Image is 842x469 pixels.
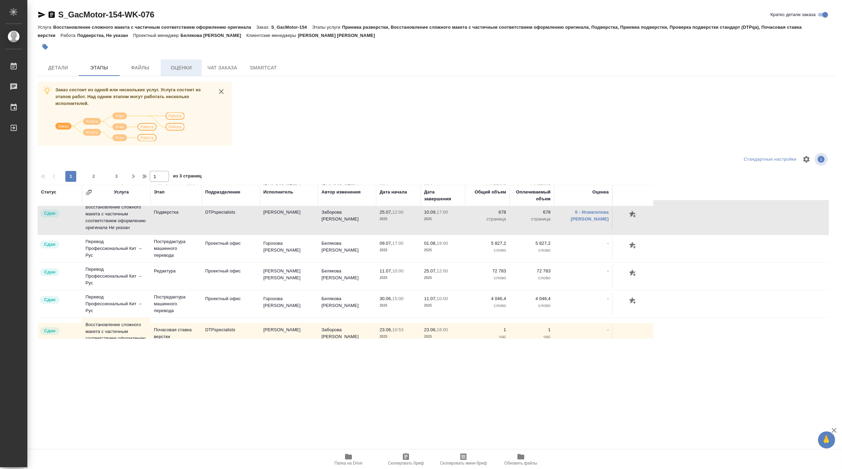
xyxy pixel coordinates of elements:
[82,263,150,290] td: Перевод Профессиональный Кит → Рус
[260,323,318,347] td: [PERSON_NAME]
[41,189,56,196] div: Статус
[260,237,318,260] td: Горохова [PERSON_NAME]
[318,323,376,347] td: Заборова [PERSON_NAME]
[246,33,298,38] p: Клиентские менеджеры
[469,216,506,223] p: страница
[256,25,271,30] p: Заказ:
[38,11,46,19] button: Скопировать ссылку для ЯМессенджера
[318,292,376,316] td: Белякова [PERSON_NAME]
[392,241,404,246] p: 17:00
[424,333,462,340] p: 2025
[298,33,380,38] p: [PERSON_NAME] [PERSON_NAME]
[42,64,75,72] span: Детали
[437,210,448,215] p: 17:00
[607,268,609,273] a: -
[55,87,201,106] span: Заказ состоит из одной или нескольких услуг. Услуга состоит из этапов работ. Над одним этапом мог...
[513,295,551,302] p: 4 046,4
[114,189,129,196] div: Услуга
[380,216,417,223] p: 2025
[424,247,462,254] p: 2025
[818,431,835,448] button: 🙏
[571,210,609,222] a: 6 - Исмагилова [PERSON_NAME]
[380,296,392,301] p: 30.06,
[111,173,122,180] span: 3
[312,25,342,30] p: Этапы услуги
[82,200,150,234] td: Восстановление сложного макета с частичным соответствием оформлению оригинала Не указан
[798,151,815,167] span: Настроить таблицу
[154,189,165,196] div: Этап
[318,237,376,260] td: Белякова [PERSON_NAME]
[607,296,609,301] a: -
[607,327,609,332] a: -
[513,274,551,281] p: слово
[154,294,198,314] p: Постредактура машинного перевода
[133,33,180,38] p: Проектный менеджер
[44,269,55,276] p: Сдан
[380,327,392,332] p: 23.06,
[513,268,551,274] p: 72 783
[627,268,639,279] button: Добавить оценку
[469,274,506,281] p: слово
[469,295,506,302] p: 4 046,4
[260,205,318,229] td: [PERSON_NAME]
[513,326,551,333] p: 1
[513,216,551,223] p: страница
[61,33,77,38] p: Работа
[271,25,312,30] p: S_GacMotor-154
[154,238,198,259] p: Постредактура машинного перевода
[318,264,376,288] td: Белякова [PERSON_NAME]
[771,11,816,18] span: Кратко детали заказа
[469,240,506,247] p: 5 827,2
[469,326,506,333] p: 1
[82,235,150,262] td: Перевод Профессиональный Кит → Рус
[424,189,462,202] div: Дата завершения
[469,268,506,274] p: 72 783
[592,189,609,196] div: Оценка
[202,292,260,316] td: Проектный офис
[424,268,437,273] p: 25.07,
[437,241,448,246] p: 19:00
[424,274,462,281] p: 2025
[202,237,260,260] td: Проектный офис
[424,302,462,309] p: 2025
[627,240,639,252] button: Добавить оценку
[181,33,246,38] p: Белякова [PERSON_NAME]
[513,247,551,254] p: слово
[38,39,53,54] button: Добавить тэг
[392,296,404,301] p: 15:00
[437,268,448,273] p: 12:00
[424,296,437,301] p: 11.07,
[85,189,92,196] button: Сгруппировать
[260,292,318,316] td: Горохова [PERSON_NAME]
[424,210,437,215] p: 10.09,
[58,10,154,19] a: S_GacMotor-154-WK-076
[437,296,448,301] p: 10:00
[469,247,506,254] p: слово
[742,154,798,165] div: split button
[815,153,829,166] span: Посмотреть информацию
[513,209,551,216] p: 678
[475,189,506,196] div: Общий объем
[380,189,407,196] div: Дата начала
[173,172,202,182] span: из 3 страниц
[124,64,157,72] span: Файлы
[607,241,609,246] a: -
[424,241,437,246] p: 01.08,
[154,326,198,340] p: Почасовая ставка верстки
[627,209,639,220] button: Добавить оценку
[380,274,417,281] p: 2025
[380,241,392,246] p: 09.07,
[44,241,55,248] p: Сдан
[83,64,116,72] span: Этапы
[44,327,55,334] p: Сдан
[380,210,392,215] p: 25.07,
[44,210,55,217] p: Сдан
[392,210,404,215] p: 12:00
[469,209,506,216] p: 678
[627,295,639,307] button: Добавить оценку
[88,173,99,180] span: 2
[202,264,260,288] td: Проектный офис
[216,86,226,97] button: close
[260,264,318,288] td: [PERSON_NAME] [PERSON_NAME]
[48,11,56,19] button: Скопировать ссылку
